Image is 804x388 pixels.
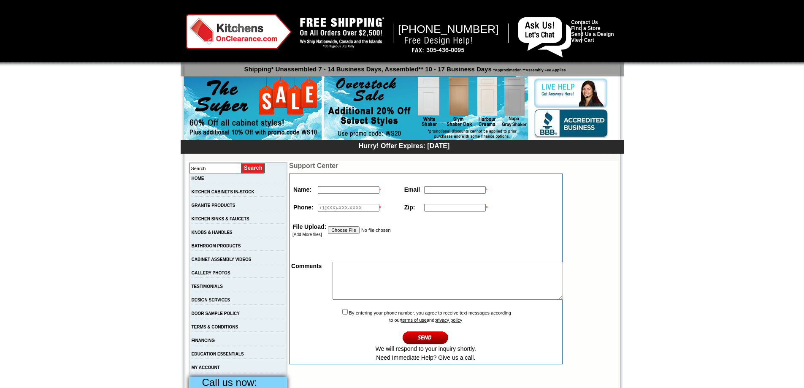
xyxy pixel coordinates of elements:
[292,223,326,230] strong: File Upload:
[290,307,561,363] td: By entering your phone number, you agree to receive text messages according to our and
[289,162,562,170] td: Support Center
[192,311,240,316] a: DOOR SAMPLE POLICY
[571,25,600,31] a: Find a Store
[185,141,624,150] div: Hurry! Offer Expires: [DATE]
[192,257,252,262] a: CABINET ASSEMBLY VIDEOS
[192,325,238,329] a: TERMS & CONDITIONS
[571,31,614,37] a: Send Us a Design
[185,62,624,73] p: Shipping* Unassembled 7 - 14 Business Days, Assembled** 10 - 17 Business Days
[293,204,313,211] strong: Phone:
[571,19,598,25] a: Contact Us
[186,14,292,49] img: Kitchens on Clearance Logo
[404,204,415,211] strong: Zip:
[398,23,499,35] span: [PHONE_NUMBER]
[192,176,204,181] a: HOME
[192,190,254,194] a: KITCHEN CABINETS IN-STOCK
[192,352,244,356] a: EDUCATION ESSENTIALS
[192,244,241,248] a: BATHROOM PRODUCTS
[202,377,257,388] span: Call us now:
[192,271,230,275] a: GALLERY PHOTOS
[192,230,233,235] a: KNOBS & HANDLES
[192,338,215,343] a: FINANCING
[376,345,476,361] span: We will respond to your inquiry shortly. Need Immediate Help? Give us a call.
[192,217,249,221] a: KITCHEN SINKS & FAUCETS
[401,317,427,323] a: terms of use
[192,284,223,289] a: TESTIMONIALS
[293,186,311,193] strong: Name:
[404,186,420,193] strong: Email
[192,365,220,370] a: MY ACCOUNT
[241,163,265,174] input: Submit
[292,232,322,237] a: [Add More files]
[192,298,230,302] a: DESIGN SERVICES
[434,317,462,323] a: privacy policy
[192,203,236,208] a: GRANITE PRODUCTS
[571,37,594,43] a: View Cart
[291,263,322,269] strong: Comments
[318,204,379,212] input: +1(XXX)-XXX-XXXX
[492,66,566,72] span: *Approximation **Assembly Fee Applies
[403,331,449,345] input: Continue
